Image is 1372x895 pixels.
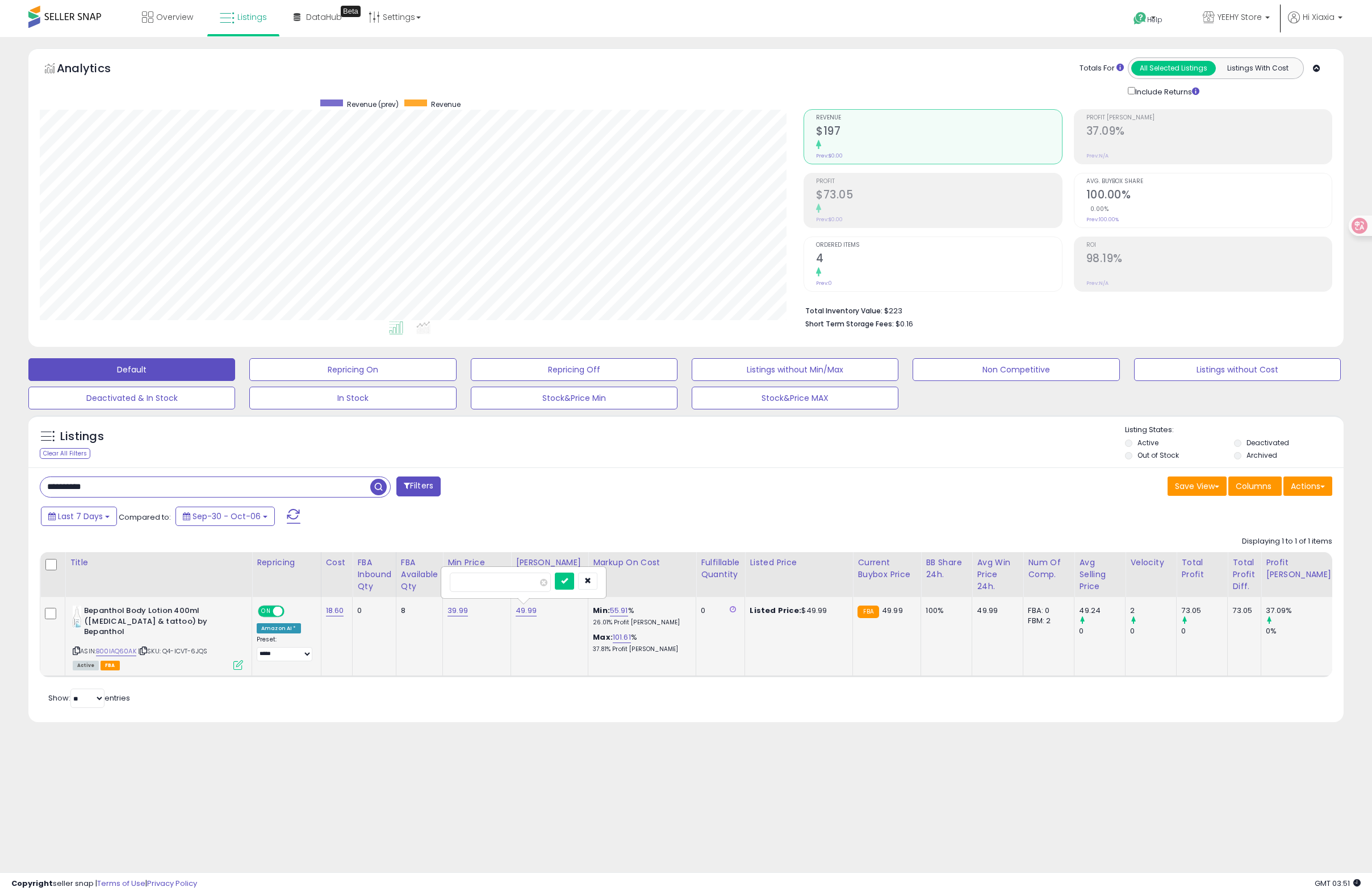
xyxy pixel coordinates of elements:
[257,623,301,633] div: Amazon AI *
[401,557,438,592] div: FBA Available Qty
[1130,606,1176,616] div: 2
[1137,450,1179,460] label: Out of Stock
[401,606,434,616] div: 8
[896,318,913,329] span: $0.16
[357,557,391,592] div: FBA inbound Qty
[70,557,247,569] div: Title
[101,661,120,670] span: FBA
[816,125,1061,140] h2: $197
[816,280,832,287] small: Prev: 0
[1124,3,1185,37] a: Help
[1232,606,1252,616] div: 73.05
[57,60,133,79] h5: Analytics
[1086,188,1332,204] h2: 100.00%
[1086,280,1109,287] small: Prev: N/A
[1242,536,1332,547] div: Displaying 1 to 1 of 1 items
[1125,425,1344,436] p: Listing States:
[257,636,312,661] div: Preset:
[816,188,1061,204] h2: $73.05
[1086,252,1332,267] h2: 98.19%
[750,557,848,569] div: Listed Price
[816,252,1061,267] h2: 4
[1133,11,1147,26] i: Get Help
[1181,626,1227,636] div: 0
[1134,358,1341,381] button: Listings without Cost
[1086,242,1332,248] span: ROI
[73,606,81,628] img: 31nwIAGi06L._SL40_.jpg
[249,358,456,381] button: Repricing On
[1086,115,1332,121] span: Profit [PERSON_NAME]
[1181,557,1223,581] div: Total Profit
[1266,606,1338,616] div: 37.09%
[1181,606,1227,616] div: 73.05
[341,6,361,17] div: Tooltip anchor
[257,557,316,569] div: Repricing
[60,429,104,445] h5: Listings
[119,512,171,523] span: Compared to:
[1218,11,1262,23] span: YEEHY Store
[1131,61,1216,76] button: All Selected Listings
[692,387,898,409] button: Stock&Price MAX
[347,100,399,109] span: Revenue (prev)
[977,557,1018,592] div: Avg Win Price 24h.
[138,647,207,656] span: | SKU: Q4-ICVT-6JQS
[326,557,348,569] div: Cost
[175,507,275,526] button: Sep-30 - Oct-06
[28,387,235,409] button: Deactivated & In Stock
[193,511,261,522] span: Sep-30 - Oct-06
[593,605,610,616] b: Min:
[1283,476,1332,496] button: Actions
[48,693,130,703] span: Show: entries
[41,507,117,526] button: Last 7 Days
[805,303,1324,317] li: $223
[84,606,222,640] b: Bepanthol Body Lotion 400ml ([MEDICAL_DATA] & tattoo) by Bepanthol
[857,606,879,618] small: FBA
[1086,216,1119,223] small: Prev: 100.00%
[516,605,537,616] a: 49.99
[1228,476,1282,496] button: Columns
[1168,476,1227,496] button: Save View
[1303,11,1335,23] span: Hi Xiaxia
[926,606,963,616] div: 100%
[259,607,273,616] span: ON
[1246,438,1289,447] label: Deactivated
[447,557,506,569] div: Min Price
[588,552,696,597] th: The percentage added to the cost of goods (COGS) that forms the calculator for Min & Max prices.
[593,632,687,653] div: %
[156,11,193,23] span: Overview
[1079,626,1125,636] div: 0
[692,358,898,381] button: Listings without Min/Max
[1079,557,1120,592] div: Avg Selling Price
[857,557,916,581] div: Current Buybox Price
[750,605,801,616] b: Listed Price:
[516,557,583,569] div: [PERSON_NAME]
[1137,438,1158,447] label: Active
[1130,626,1176,636] div: 0
[396,476,441,496] button: Filters
[816,152,843,159] small: Prev: $0.00
[816,179,1061,185] span: Profit
[610,605,628,616] a: 55.91
[1246,450,1277,460] label: Archived
[913,358,1119,381] button: Non Competitive
[1086,179,1332,185] span: Avg. Buybox Share
[1086,125,1332,140] h2: 37.09%
[1086,205,1109,213] small: 0.00%
[593,632,613,643] b: Max:
[58,511,103,522] span: Last 7 Days
[816,216,843,223] small: Prev: $0.00
[593,645,687,653] p: 37.81% Profit [PERSON_NAME]
[613,632,631,643] a: 101.61
[1232,557,1256,592] div: Total Profit Diff.
[306,11,342,23] span: DataHub
[1215,61,1300,76] button: Listings With Cost
[471,358,677,381] button: Repricing Off
[28,358,235,381] button: Default
[1119,85,1213,98] div: Include Returns
[805,306,882,316] b: Total Inventory Value:
[73,606,243,669] div: ASIN:
[1266,626,1338,636] div: 0%
[593,557,691,569] div: Markup on Cost
[1079,606,1125,616] div: 49.24
[701,557,740,581] div: Fulfillable Quantity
